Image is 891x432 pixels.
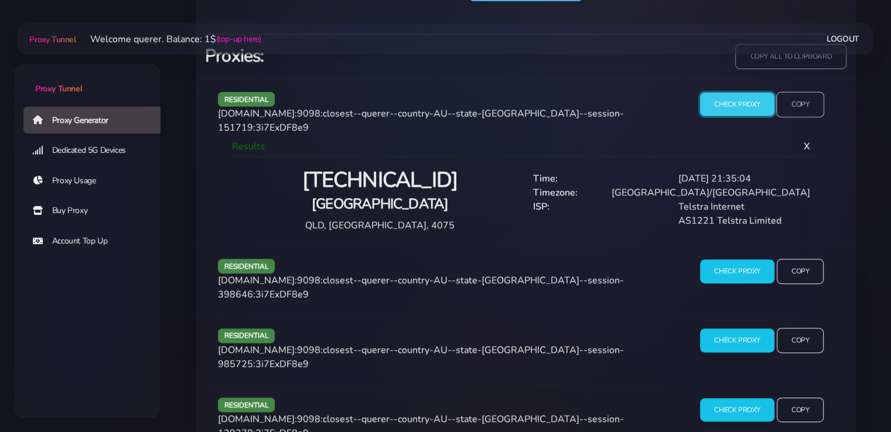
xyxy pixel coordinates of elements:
input: copy all to clipboard [735,44,846,69]
h4: [GEOGRAPHIC_DATA] [241,194,519,214]
span: residential [218,92,275,107]
div: ISP: [526,200,672,214]
span: Proxy Tunnel [29,34,76,45]
span: QLD, [GEOGRAPHIC_DATA], 4075 [305,219,455,232]
span: Results: [232,140,267,153]
input: Check Proxy [700,398,774,422]
input: Check Proxy [700,92,774,116]
div: [DATE] 21:35:04 [671,172,817,186]
div: AS1221 Telstra Limited [671,214,817,228]
div: [GEOGRAPHIC_DATA]/[GEOGRAPHIC_DATA] [605,186,817,200]
div: Time: [526,172,672,186]
li: Welcome querer. Balance: 1$ [76,32,261,46]
span: residential [218,328,275,343]
span: [DOMAIN_NAME]:9098:closest--querer--country-AU--state-[GEOGRAPHIC_DATA]--session-985725:3i7ExDF8e9 [218,344,624,371]
a: (top-up here) [216,33,261,45]
h2: [TECHNICAL_ID] [241,167,519,194]
a: Dedicated 5G Devices [23,137,170,164]
a: Proxy Usage [23,167,170,194]
h3: Proxies: [205,44,519,68]
a: Proxy Tunnel [27,30,76,49]
span: Proxy Tunnel [35,83,82,94]
input: Check Proxy [700,328,774,352]
span: [DOMAIN_NAME]:9098:closest--querer--country-AU--state-[GEOGRAPHIC_DATA]--session-151719:3i7ExDF8e9 [218,107,624,134]
div: Telstra Internet [671,200,817,214]
span: [DOMAIN_NAME]:9098:closest--querer--country-AU--state-[GEOGRAPHIC_DATA]--session-398646:3i7ExDF8e9 [218,274,624,301]
a: Proxy Tunnel [14,64,161,95]
a: Buy Proxy [23,197,170,224]
input: Copy [776,91,824,117]
div: Timezone: [526,186,605,200]
a: Logout [827,28,859,50]
span: residential [218,397,275,412]
input: Check Proxy [700,259,774,283]
iframe: Webchat Widget [718,241,876,417]
span: X [794,131,820,162]
a: Account Top Up [23,228,170,255]
a: Proxy Generator [23,107,170,133]
span: residential [218,259,275,273]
